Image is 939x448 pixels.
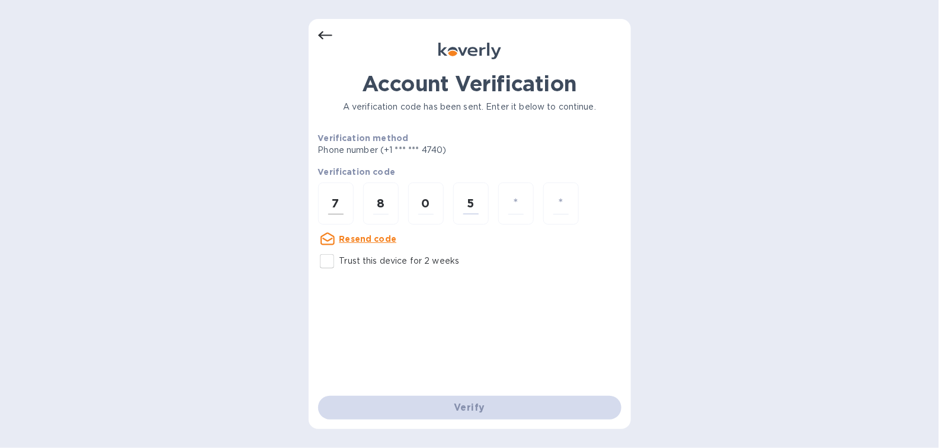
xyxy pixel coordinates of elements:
[318,133,409,143] b: Verification method
[318,71,621,96] h1: Account Verification
[339,234,397,244] u: Resend code
[318,166,621,178] p: Verification code
[318,144,537,156] p: Phone number (+1 *** *** 4740)
[339,255,460,267] p: Trust this device for 2 weeks
[318,101,621,113] p: A verification code has been sent. Enter it below to continue.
